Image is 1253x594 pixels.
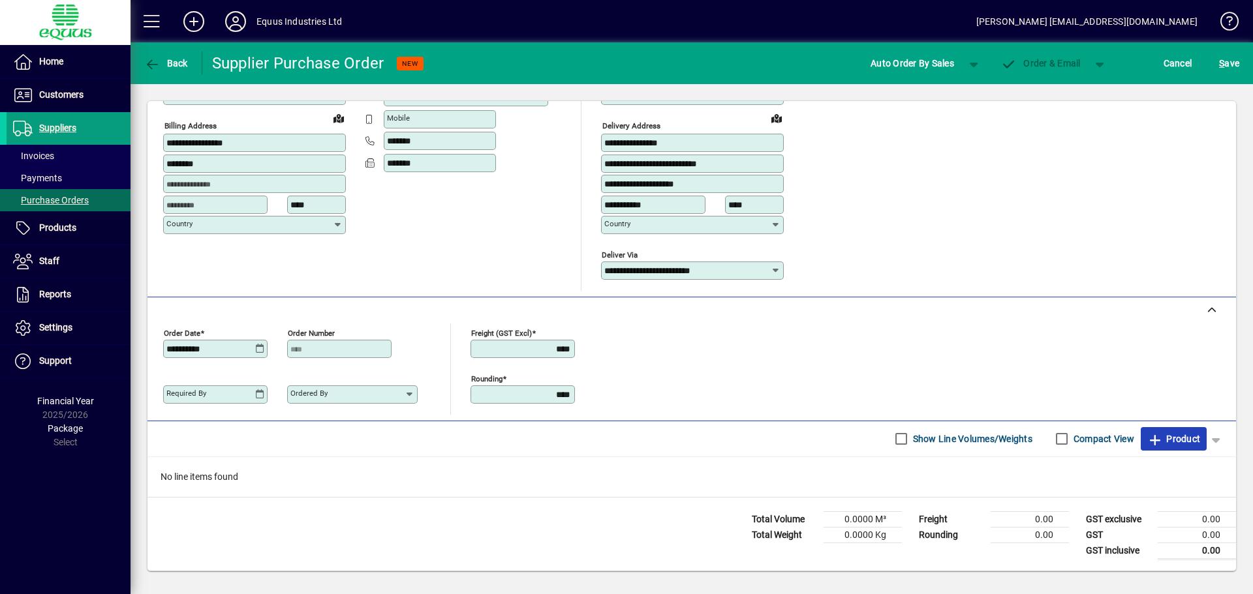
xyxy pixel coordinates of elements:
div: [PERSON_NAME] [EMAIL_ADDRESS][DOMAIN_NAME] [976,11,1198,32]
span: Purchase Orders [13,195,89,205]
button: Back [141,52,191,75]
app-page-header-button: Back [131,52,202,75]
a: Knowledge Base [1211,3,1237,45]
td: Freight [912,511,991,527]
span: Payments [13,173,62,183]
a: Staff [7,245,131,278]
td: GST exclusive [1079,511,1158,527]
span: NEW [402,59,418,68]
td: 0.00 [991,511,1069,527]
mat-label: Country [166,219,193,228]
span: Back [144,58,188,68]
td: 0.0000 M³ [824,511,902,527]
span: S [1219,58,1224,68]
button: Add [173,10,215,33]
button: Profile [215,10,256,33]
span: Reports [39,289,71,299]
a: Settings [7,312,131,344]
td: Rounding [912,527,991,542]
td: 0.00 [991,527,1069,542]
a: Support [7,345,131,378]
label: Show Line Volumes/Weights [910,432,1032,445]
a: Purchase Orders [7,189,131,211]
mat-label: Deliver via [602,250,638,259]
a: Invoices [7,145,131,167]
span: Order & Email [1001,58,1081,68]
span: Auto Order By Sales [871,53,954,74]
mat-label: Required by [166,389,206,398]
span: Suppliers [39,123,76,133]
span: Cancel [1164,53,1192,74]
span: Customers [39,89,84,100]
span: Settings [39,322,72,333]
td: Total Weight [745,527,824,542]
a: Home [7,46,131,78]
button: Product [1141,427,1207,451]
button: Order & Email [995,52,1087,75]
td: GST inclusive [1079,542,1158,559]
span: Invoices [13,151,54,161]
td: 0.00 [1158,542,1236,559]
mat-label: Mobile [387,113,410,123]
td: 0.00 [1158,511,1236,527]
span: Products [39,222,76,233]
mat-label: Ordered by [290,389,328,398]
a: Products [7,212,131,245]
mat-label: Freight (GST excl) [471,328,532,337]
span: Home [39,56,63,67]
button: Cancel [1160,52,1196,75]
span: Package [48,423,83,434]
button: Auto Order By Sales [864,52,961,75]
span: Product [1147,428,1200,449]
a: Customers [7,79,131,111]
div: Supplier Purchase Order [212,53,384,74]
span: Support [39,355,72,366]
div: Equus Industries Ltd [256,11,343,32]
div: No line items found [147,457,1236,497]
a: View on map [328,108,349,128]
mat-label: Order number [288,328,335,337]
a: Payments [7,167,131,189]
mat-label: Rounding [471,374,503,383]
label: Compact View [1071,432,1134,445]
td: 0.0000 Kg [824,527,902,542]
button: Save [1216,52,1243,75]
span: Financial Year [37,396,94,406]
td: 0.00 [1158,527,1236,542]
td: GST [1079,527,1158,542]
span: Staff [39,256,59,266]
a: Reports [7,278,131,311]
mat-label: Country [604,219,630,228]
mat-label: Order date [164,328,200,337]
span: ave [1219,53,1239,74]
td: Total Volume [745,511,824,527]
a: View on map [766,108,787,128]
